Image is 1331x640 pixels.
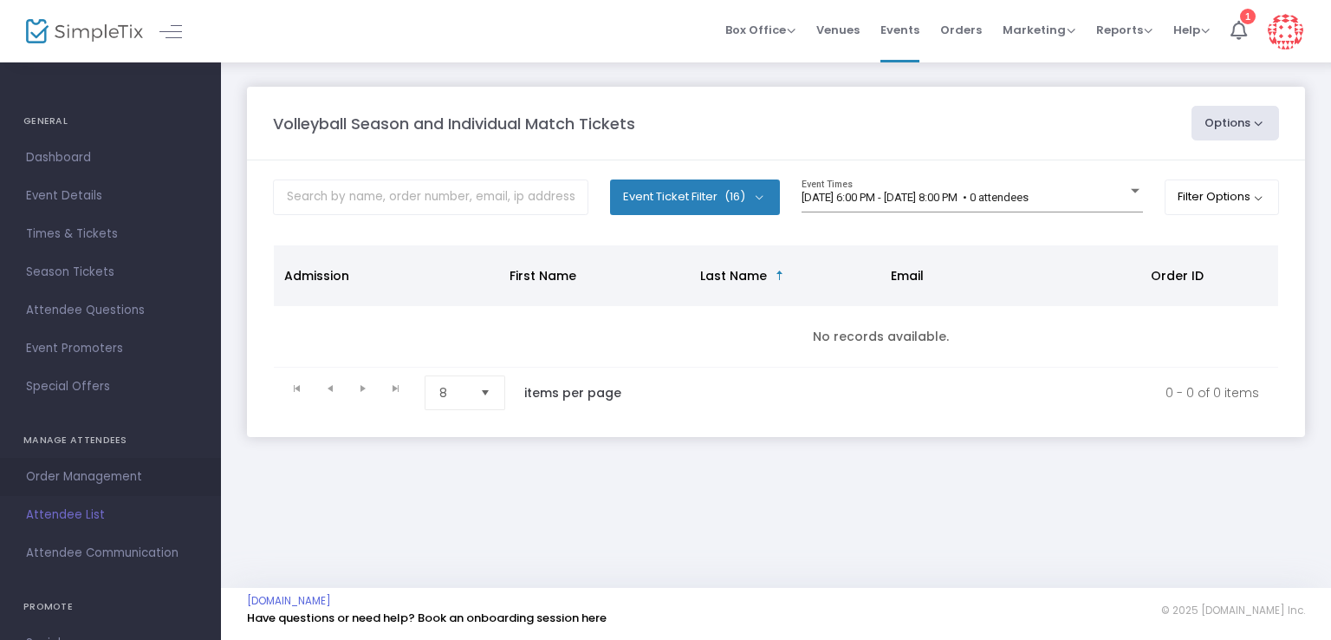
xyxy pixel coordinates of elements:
[1191,106,1280,140] button: Options
[26,261,195,284] span: Season Tickets
[23,590,198,624] h4: PROMOTE
[26,223,195,245] span: Times & Tickets
[880,8,919,52] span: Events
[1096,22,1152,38] span: Reports
[23,104,198,139] h4: GENERAL
[1240,9,1256,24] div: 1
[1151,267,1204,284] span: Order ID
[940,8,982,52] span: Orders
[26,504,195,526] span: Attendee List
[700,267,767,284] span: Last Name
[473,376,497,409] button: Select
[26,337,195,360] span: Event Promoters
[273,180,588,215] input: Search by name, order number, email, ip address
[773,269,787,283] span: Sortable
[610,180,780,214] button: Event Ticket Filter(16)
[273,112,635,135] m-panel-title: Volleyball Season and Individual Match Tickets
[1165,180,1280,214] button: Filter Options
[247,594,331,608] a: [DOMAIN_NAME]
[247,610,607,626] a: Have questions or need help? Book an onboarding session here
[26,466,195,488] span: Order Management
[1003,22,1075,38] span: Marketing
[274,245,1278,368] div: Data table
[510,267,576,284] span: First Name
[658,376,1259,410] kendo-pager-info: 0 - 0 of 0 items
[725,22,795,38] span: Box Office
[26,185,195,207] span: Event Details
[802,191,1029,204] span: [DATE] 6:00 PM - [DATE] 8:00 PM • 0 attendees
[524,384,621,402] label: items per page
[1161,604,1305,617] span: © 2025 [DOMAIN_NAME] Inc.
[439,384,466,402] span: 8
[1173,22,1210,38] span: Help
[26,147,195,169] span: Dashboard
[816,8,860,52] span: Venues
[23,423,198,458] h4: MANAGE ATTENDEES
[284,267,349,284] span: Admission
[26,376,195,398] span: Special Offers
[891,267,924,284] span: Email
[26,299,195,322] span: Attendee Questions
[724,190,745,204] span: (16)
[26,542,195,565] span: Attendee Communication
